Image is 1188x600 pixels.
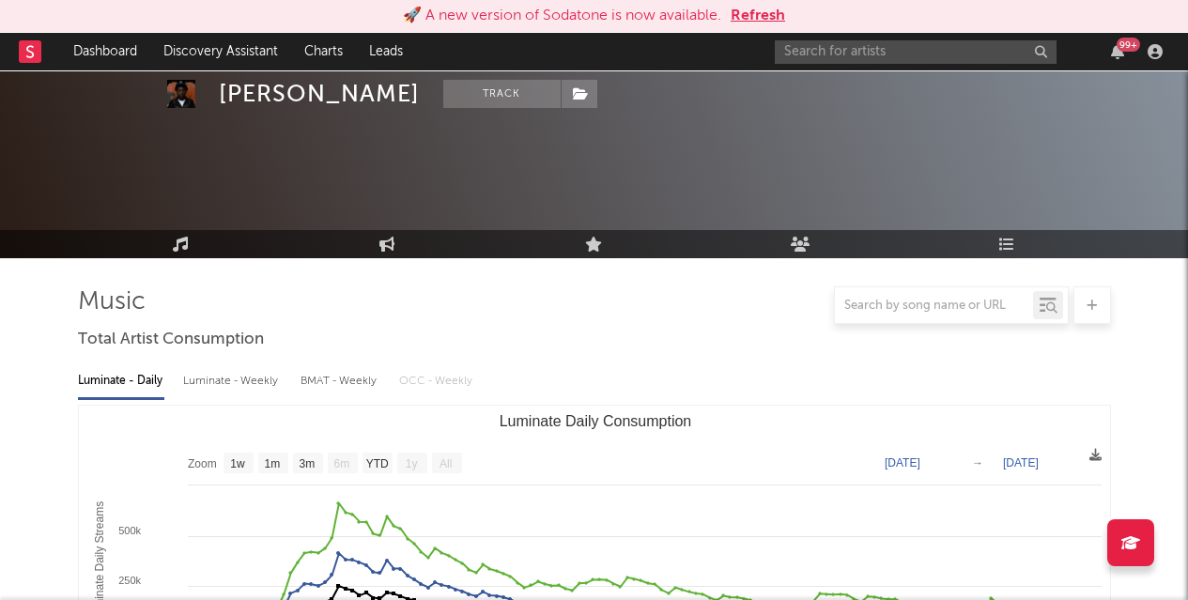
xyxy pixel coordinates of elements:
[499,413,691,429] text: Luminate Daily Consumption
[230,457,245,470] text: 1w
[405,457,417,470] text: 1y
[972,456,983,469] text: →
[333,457,349,470] text: 6m
[188,457,217,470] text: Zoom
[78,365,164,397] div: Luminate - Daily
[291,33,356,70] a: Charts
[183,365,282,397] div: Luminate - Weekly
[835,299,1033,314] input: Search by song name or URL
[775,40,1057,64] input: Search for artists
[78,329,264,351] span: Total Artist Consumption
[299,457,315,470] text: 3m
[1111,44,1124,59] button: 99+
[264,457,280,470] text: 1m
[440,457,452,470] text: All
[301,365,380,397] div: BMAT - Weekly
[1117,38,1140,52] div: 99 +
[443,80,561,108] button: Track
[118,575,141,586] text: 250k
[885,456,920,469] text: [DATE]
[403,5,721,27] div: 🚀 A new version of Sodatone is now available.
[118,525,141,536] text: 500k
[731,5,785,27] button: Refresh
[1003,456,1039,469] text: [DATE]
[219,80,420,108] div: [PERSON_NAME]
[356,33,416,70] a: Leads
[60,33,150,70] a: Dashboard
[365,457,388,470] text: YTD
[150,33,291,70] a: Discovery Assistant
